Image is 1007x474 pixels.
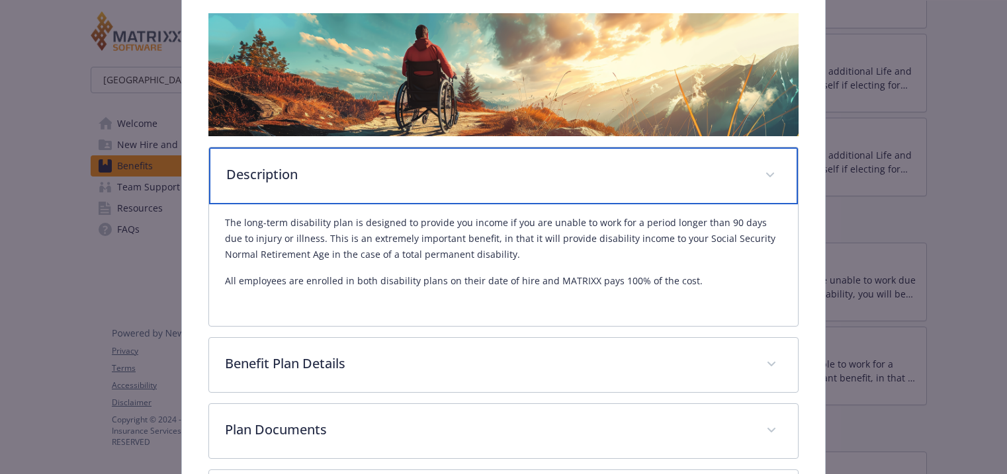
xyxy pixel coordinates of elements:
p: All employees are enrolled in both disability plans on their date of hire and MATRIXX pays 100% o... [225,273,782,289]
div: Description [209,147,798,204]
p: The long-term disability plan is designed to provide you income if you are unable to work for a p... [225,215,782,262]
div: Plan Documents [209,404,798,458]
img: banner [208,13,799,136]
div: Benefit Plan Details [209,338,798,392]
p: Plan Documents [225,420,750,440]
div: Description [209,204,798,326]
p: Description [226,165,749,184]
p: Benefit Plan Details [225,354,750,374]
